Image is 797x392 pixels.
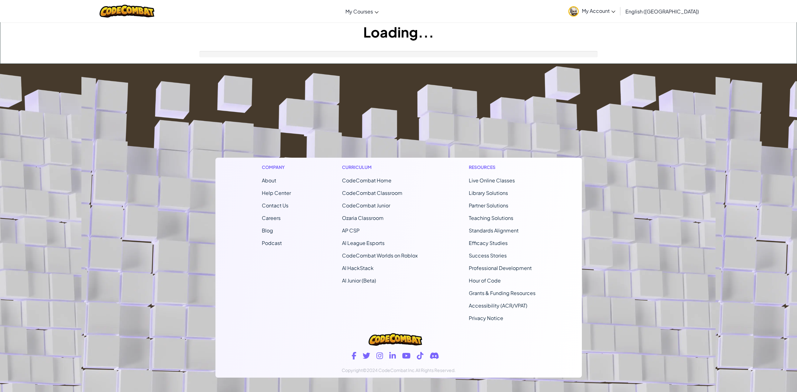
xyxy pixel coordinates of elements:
[342,202,390,209] a: CodeCombat Junior
[342,3,382,20] a: My Courses
[345,8,373,15] span: My Courses
[469,227,519,234] a: Standards Alignment
[342,277,376,284] a: AI Junior (Beta)
[342,367,363,373] span: Copyright
[262,240,282,246] a: Podcast
[565,1,618,21] a: My Account
[262,227,273,234] a: Blog
[469,240,508,246] a: Efficacy Studies
[342,240,385,246] a: AI League Esports
[416,367,456,373] span: All Rights Reserved.
[469,290,536,296] a: Grants & Funding Resources
[262,177,276,184] a: About
[342,177,391,184] span: CodeCombat Home
[582,8,615,14] span: My Account
[622,3,702,20] a: English ([GEOGRAPHIC_DATA])
[0,22,797,42] h1: Loading...
[469,302,527,309] a: Accessibility (ACR/VPAT)
[342,190,402,196] a: CodeCombat Classroom
[369,333,422,346] img: CodeCombat logo
[625,8,699,15] span: English ([GEOGRAPHIC_DATA])
[469,164,536,171] h1: Resources
[342,227,360,234] a: AP CSP
[342,252,418,259] a: CodeCombat Worlds on Roblox
[469,277,501,284] a: Hour of Code
[469,202,508,209] a: Partner Solutions
[262,190,291,196] a: Help Center
[262,215,281,221] a: Careers
[262,164,291,171] h1: Company
[100,5,154,18] img: CodeCombat logo
[342,164,418,171] h1: Curriculum
[469,252,507,259] a: Success Stories
[469,215,513,221] a: Teaching Solutions
[262,202,288,209] span: Contact Us
[342,265,374,271] a: AI HackStack
[363,367,416,373] span: ©2024 CodeCombat Inc.
[568,6,579,17] img: avatar
[469,315,503,321] a: Privacy Notice
[342,215,384,221] a: Ozaria Classroom
[469,265,532,271] a: Professional Development
[469,177,515,184] a: Live Online Classes
[469,190,508,196] a: Library Solutions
